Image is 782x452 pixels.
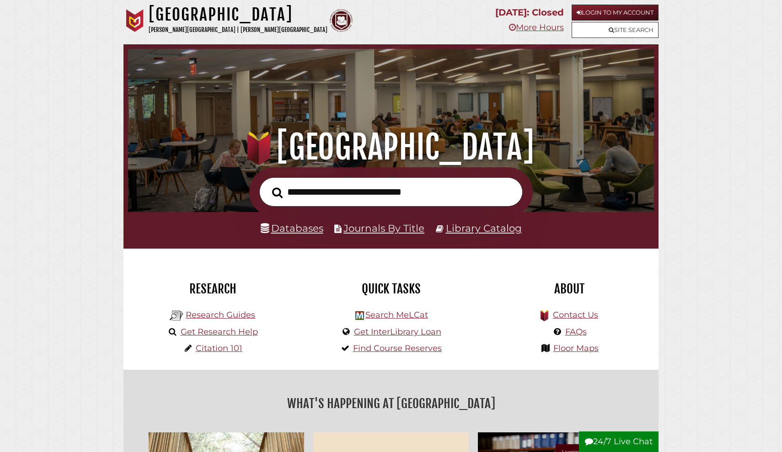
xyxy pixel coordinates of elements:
h1: [GEOGRAPHIC_DATA] [149,5,327,25]
h2: Quick Tasks [309,281,473,297]
h2: Research [130,281,295,297]
img: Calvin University [123,9,146,32]
a: Get InterLibrary Loan [354,327,441,337]
a: Citation 101 [196,343,242,353]
a: Library Catalog [446,222,522,234]
button: Search [268,185,287,201]
a: Login to My Account [572,5,659,21]
img: Hekman Library Logo [355,311,364,320]
a: Search MeLCat [365,310,428,320]
a: Find Course Reserves [353,343,442,353]
h1: [GEOGRAPHIC_DATA] [140,127,643,167]
a: More Hours [509,22,564,32]
a: Site Search [572,22,659,38]
h2: About [487,281,652,297]
a: Floor Maps [553,343,599,353]
img: Hekman Library Logo [170,309,183,323]
a: Contact Us [553,310,598,320]
i: Search [272,187,283,198]
a: FAQs [565,327,587,337]
h2: What's Happening at [GEOGRAPHIC_DATA] [130,393,652,414]
a: Databases [261,222,323,234]
a: Journals By Title [343,222,424,234]
img: Calvin Theological Seminary [330,9,353,32]
a: Research Guides [186,310,255,320]
a: Get Research Help [181,327,258,337]
p: [PERSON_NAME][GEOGRAPHIC_DATA] | [PERSON_NAME][GEOGRAPHIC_DATA] [149,25,327,35]
p: [DATE]: Closed [495,5,564,21]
